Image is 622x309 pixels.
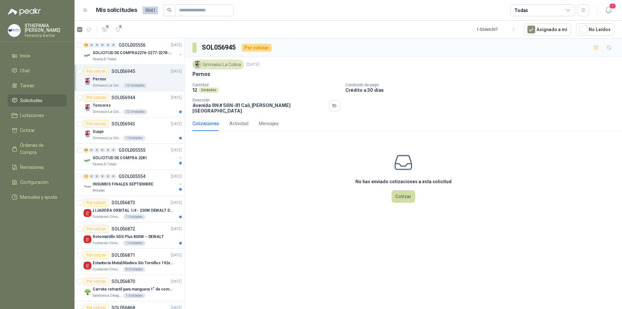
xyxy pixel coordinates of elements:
[123,241,145,246] div: 1 Unidades
[143,6,158,14] span: 9041
[192,102,327,113] p: Avenida 9N # 56N-81 Cali , [PERSON_NAME][GEOGRAPHIC_DATA]
[111,69,135,74] p: SOL056945
[93,57,116,62] p: Panela El Trébol
[84,174,88,179] div: 11
[84,225,109,233] div: Por cotizar
[93,109,122,114] p: Gimnasio La Colina
[20,164,44,171] span: Remisiones
[171,279,182,285] p: [DATE]
[192,87,197,93] p: 12
[84,209,91,217] img: Company Logo
[93,293,122,298] p: Salamanca Oleaginosas SAS
[84,130,91,138] img: Company Logo
[603,5,614,16] button: 1
[106,148,110,152] div: 0
[192,98,327,102] p: Dirección
[171,226,182,232] p: [DATE]
[192,83,340,87] p: Cantidad
[524,23,571,36] button: Asignado a mi
[8,109,67,122] a: Licitaciones
[171,121,182,127] p: [DATE]
[84,148,88,152] div: 26
[171,95,182,101] p: [DATE]
[84,146,183,167] a: 26 0 0 0 0 0 GSOL005555[DATE] Company LogoSOLICITUD DE COMPRA 2281Panela El Trébol
[8,94,67,107] a: Solicitudes
[106,43,110,47] div: 0
[111,279,135,284] p: SOL056870
[75,117,184,144] a: Por cotizarSOL056943[DATE] Company LogoGuayaGimnasio La Colina1 Unidades
[75,275,184,301] a: Por cotizarSOL056870[DATE] Company LogoCarrete retractil para manguera 1" de combustibleSalamanca...
[242,44,271,52] div: Por cotizar
[84,78,91,86] img: Company Logo
[247,62,259,68] p: [DATE]
[84,43,88,47] div: 16
[93,208,173,214] p: LIJADORA ORBITAL 1/4 - 230W DEWALT DWE6411-B3
[93,155,147,161] p: SOLICITUD DE COMPRA 2281
[192,120,219,127] div: Cotizaciones
[100,43,105,47] div: 0
[392,190,415,203] button: Cotizar
[111,253,135,257] p: SOL056871
[89,148,94,152] div: 0
[95,174,99,179] div: 0
[75,249,184,275] a: Por cotizarSOL056871[DATE] Company LogoEstantería Metal/Madera Sin Tornillos 192x100x50 cm 5 Nive...
[20,112,44,119] span: Licitaciones
[118,24,123,29] span: 3
[8,50,67,62] a: Inicio
[123,109,147,114] div: 12 Unidades
[93,286,173,292] p: Carrete retractil para manguera 1" de combustible
[84,67,109,75] div: Por cotizar
[8,79,67,92] a: Tareas
[25,34,67,38] p: Ferreteria BerVar
[123,83,147,88] div: 12 Unidades
[111,122,135,126] p: SOL056943
[84,199,109,207] div: Por cotizar
[345,87,619,93] p: Crédito a 30 días
[119,43,145,47] p: GSOL005556
[167,8,172,12] span: search
[84,41,183,62] a: 16 0 0 0 0 0 GSOL005556[DATE] Company LogoSOLICITUD DE COMPRA2276-2277-2278-2284-2285-Panela El T...
[111,43,116,47] div: 0
[111,148,116,152] div: 0
[95,148,99,152] div: 0
[93,181,153,187] p: INSUMOS FINALES SEPTIEMBRE
[171,252,182,258] p: [DATE]
[93,188,105,193] p: Almatec
[75,91,184,117] a: Por cotizarSOL056944[DATE] Company LogoTensoresGimnasio La Colina12 Unidades
[8,124,67,137] a: Cotizar
[119,148,145,152] p: GSOL005555
[84,235,91,243] img: Company Logo
[93,136,122,141] p: Gimnasio La Colina
[609,3,616,9] span: 1
[123,267,145,272] div: 8 Unidades
[202,42,236,53] h3: SOL056945
[8,24,20,37] img: Company Logo
[84,278,109,285] div: Por cotizar
[20,142,61,156] span: Órdenes de Compra
[84,288,91,296] img: Company Logo
[75,65,184,91] a: Por cotizarSOL056945[DATE] Company LogoPernosGimnasio La Colina12 Unidades
[111,174,116,179] div: 0
[229,120,248,127] div: Actividad
[171,68,182,75] p: [DATE]
[123,214,145,220] div: 1 Unidades
[84,94,109,101] div: Por cotizar
[8,139,67,159] a: Órdenes de Compra
[84,262,91,269] img: Company Logo
[93,129,103,135] p: Guaya
[8,161,67,173] a: Remisiones
[84,251,109,259] div: Por cotizar
[93,50,173,56] p: SOLICITUD DE COMPRA2276-2277-2278-2284-2285-
[355,178,452,185] h3: No has enviado cotizaciones a esta solicitud
[112,24,123,35] button: 3
[123,136,145,141] div: 1 Unidades
[477,24,519,35] div: 1 - 50 de 6307
[93,162,116,167] p: Panela El Trébol
[93,83,122,88] p: Gimnasio La Colina
[84,183,91,191] img: Company Logo
[192,60,244,69] div: Gimnasio La Colina
[93,102,111,109] p: Tensores
[89,43,94,47] div: 0
[20,67,30,74] span: Chat
[95,43,99,47] div: 0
